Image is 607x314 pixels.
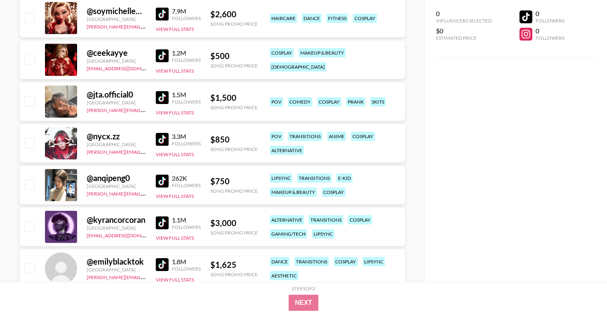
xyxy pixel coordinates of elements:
[87,173,146,183] div: @ anqipeng0
[87,58,146,64] div: [GEOGRAPHIC_DATA]
[172,266,201,272] div: Followers
[87,273,206,280] a: [PERSON_NAME][EMAIL_ADDRESS][DOMAIN_NAME]
[322,188,346,197] div: cosplay
[87,189,206,197] a: [PERSON_NAME][EMAIL_ADDRESS][DOMAIN_NAME]
[270,132,283,141] div: pov
[363,257,385,266] div: lipsync
[87,22,206,30] a: [PERSON_NAME][EMAIL_ADDRESS][DOMAIN_NAME]
[334,257,358,266] div: cosplay
[270,97,283,106] div: pov
[436,10,492,18] div: 0
[156,110,194,116] button: View Full Stats
[210,93,258,103] div: $ 1,500
[210,260,258,270] div: $ 1,625
[312,229,334,239] div: lipsync
[289,295,319,311] button: Next
[270,188,317,197] div: makeup & beauty
[346,97,365,106] div: prank
[270,173,292,183] div: lipsync
[87,6,146,16] div: @ soymichellemarti
[87,141,146,147] div: [GEOGRAPHIC_DATA]
[436,27,492,35] div: $0
[270,215,304,224] div: alternative
[317,97,341,106] div: cosplay
[270,48,294,57] div: cosplay
[172,15,201,21] div: Followers
[348,215,372,224] div: cosplay
[87,147,206,155] a: [PERSON_NAME][EMAIL_ADDRESS][DOMAIN_NAME]
[156,258,169,271] img: TikTok
[270,14,297,23] div: haircare
[210,135,258,145] div: $ 850
[270,257,289,266] div: dance
[87,215,146,225] div: @ kyrancorcoran
[270,62,326,71] div: [DEMOGRAPHIC_DATA]
[172,258,201,266] div: 1.8M
[156,277,194,283] button: View Full Stats
[536,10,564,18] div: 0
[87,90,146,100] div: @ jta.official0
[87,225,146,231] div: [GEOGRAPHIC_DATA]
[210,188,258,194] div: Song Promo Price
[336,173,352,183] div: e-kid
[156,26,194,32] button: View Full Stats
[172,49,201,57] div: 1.2M
[156,151,194,157] button: View Full Stats
[210,218,258,228] div: $ 3,000
[87,106,206,113] a: [PERSON_NAME][EMAIL_ADDRESS][DOMAIN_NAME]
[172,99,201,105] div: Followers
[172,133,201,141] div: 3.3M
[156,49,169,62] img: TikTok
[156,235,194,241] button: View Full Stats
[87,183,146,189] div: [GEOGRAPHIC_DATA]
[288,132,322,141] div: transitions
[536,18,564,24] div: Followers
[302,14,322,23] div: dance
[370,97,386,106] div: skits
[210,176,258,186] div: $ 750
[156,8,169,20] img: TikTok
[172,216,201,224] div: 1.1M
[536,35,564,41] div: Followers
[297,173,332,183] div: transitions
[536,27,564,35] div: 0
[87,100,146,106] div: [GEOGRAPHIC_DATA]
[172,57,201,63] div: Followers
[87,48,146,58] div: @ ceekayye
[87,131,146,141] div: @ nycx.zz
[210,230,258,236] div: Song Promo Price
[270,229,307,239] div: gaming/tech
[87,267,146,273] div: [GEOGRAPHIC_DATA]
[156,175,169,188] img: TikTok
[294,257,329,266] div: transitions
[309,215,343,224] div: transitions
[156,133,169,146] img: TikTok
[351,132,375,141] div: cosplay
[172,141,201,147] div: Followers
[156,68,194,74] button: View Full Stats
[87,64,167,71] a: [EMAIL_ADDRESS][DOMAIN_NAME]
[172,7,201,15] div: 7.9M
[210,63,258,69] div: Song Promo Price
[87,257,146,267] div: @ emilyblacktok
[172,182,201,188] div: Followers
[210,9,258,19] div: $ 2,600
[172,91,201,99] div: 1.5M
[299,48,346,57] div: makeup & beauty
[210,271,258,277] div: Song Promo Price
[210,104,258,110] div: Song Promo Price
[172,224,201,230] div: Followers
[156,91,169,104] img: TikTok
[87,231,167,239] a: [EMAIL_ADDRESS][DOMAIN_NAME]
[326,14,348,23] div: fitness
[172,174,201,182] div: 262K
[210,146,258,152] div: Song Promo Price
[87,16,146,22] div: [GEOGRAPHIC_DATA]
[327,132,346,141] div: anime
[210,51,258,61] div: $ 500
[270,271,298,280] div: aesthetic
[436,35,492,41] div: Estimated Price
[292,285,315,292] div: Step 1 of 2
[270,146,304,155] div: alternative
[210,21,258,27] div: Song Promo Price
